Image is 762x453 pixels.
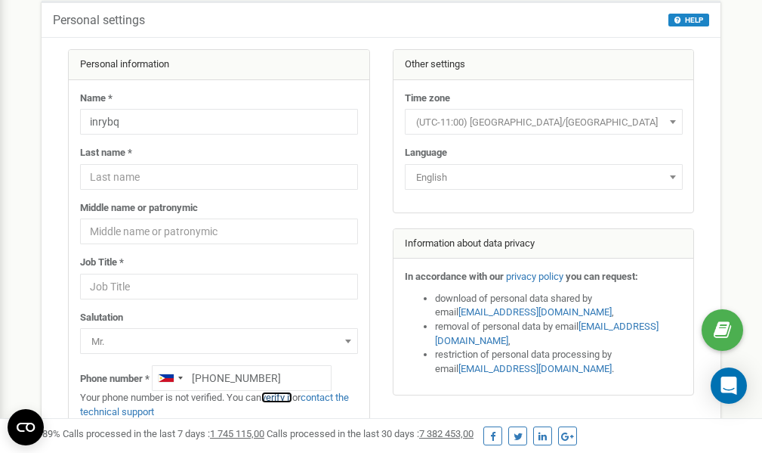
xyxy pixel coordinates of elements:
[711,368,747,404] div: Open Intercom Messenger
[435,321,659,346] a: [EMAIL_ADDRESS][DOMAIN_NAME]
[80,164,358,190] input: Last name
[85,331,353,352] span: Mr.
[410,167,677,188] span: English
[80,109,358,135] input: Name
[435,320,683,348] li: removal of personal data by email ,
[152,365,332,391] input: +1-800-555-55-55
[80,219,358,244] input: Middle name or patronymic
[69,50,369,80] div: Personal information
[80,274,358,299] input: Job Title
[668,14,709,26] button: HELP
[393,50,694,80] div: Other settings
[435,292,683,320] li: download of personal data shared by email ,
[63,428,264,439] span: Calls processed in the last 7 days :
[435,348,683,376] li: restriction of personal data processing by email .
[80,328,358,354] span: Mr.
[405,92,450,106] label: Time zone
[80,146,132,160] label: Last name *
[458,306,612,318] a: [EMAIL_ADDRESS][DOMAIN_NAME]
[80,311,123,325] label: Salutation
[566,271,638,282] strong: you can request:
[80,92,113,106] label: Name *
[80,256,124,270] label: Job Title *
[80,201,198,216] label: Middle name or patronymic
[458,363,612,374] a: [EMAIL_ADDRESS][DOMAIN_NAME]
[8,409,44,445] button: Open CMP widget
[419,428,474,439] u: 7 382 453,00
[405,146,447,160] label: Language
[80,372,150,386] label: Phone number *
[506,271,563,282] a: privacy policy
[210,428,264,439] u: 1 745 115,00
[80,391,358,419] p: Your phone number is not verified. You can or
[80,392,349,417] a: contact the technical support
[405,164,683,190] span: English
[405,271,504,282] strong: In accordance with our
[153,366,187,390] div: Telephone country code
[405,109,683,135] span: (UTC-11:00) Pacific/Midway
[53,14,145,27] h5: Personal settings
[393,229,694,259] div: Information about data privacy
[267,428,474,439] span: Calls processed in the last 30 days :
[261,392,292,403] a: verify it
[410,112,677,133] span: (UTC-11:00) Pacific/Midway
